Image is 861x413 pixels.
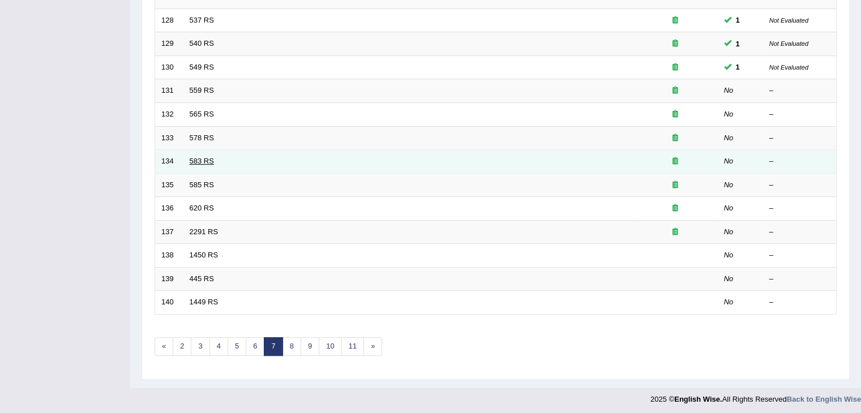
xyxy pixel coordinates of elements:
[769,85,830,96] div: –
[769,180,830,191] div: –
[264,337,282,356] a: 7
[769,227,830,238] div: –
[155,244,183,268] td: 138
[769,297,830,308] div: –
[301,337,319,356] a: 9
[155,55,183,79] td: 130
[190,39,214,48] a: 540 RS
[731,61,744,73] span: You cannot take this question anymore
[190,134,214,142] a: 578 RS
[155,267,183,291] td: 139
[731,14,744,26] span: You cannot take this question anymore
[246,337,264,356] a: 6
[769,133,830,144] div: –
[228,337,246,356] a: 5
[639,133,712,144] div: Exam occurring question
[155,102,183,126] td: 132
[769,40,808,47] small: Not Evaluated
[724,110,734,118] em: No
[724,274,734,283] em: No
[724,298,734,306] em: No
[724,204,734,212] em: No
[190,110,214,118] a: 565 RS
[190,157,214,165] a: 583 RS
[724,227,734,236] em: No
[191,337,209,356] a: 3
[155,337,173,356] a: «
[155,173,183,197] td: 135
[190,16,214,24] a: 537 RS
[155,8,183,32] td: 128
[190,86,214,94] a: 559 RS
[724,86,734,94] em: No
[724,180,734,189] em: No
[155,220,183,244] td: 137
[769,17,808,24] small: Not Evaluated
[155,291,183,315] td: 140
[190,274,214,283] a: 445 RS
[639,38,712,49] div: Exam occurring question
[173,337,191,356] a: 2
[769,64,808,71] small: Not Evaluated
[363,337,382,356] a: »
[724,251,734,259] em: No
[769,109,830,120] div: –
[155,197,183,221] td: 136
[155,32,183,56] td: 129
[639,109,712,120] div: Exam occurring question
[769,250,830,261] div: –
[639,227,712,238] div: Exam occurring question
[190,227,219,236] a: 2291 RS
[155,126,183,150] td: 133
[724,134,734,142] em: No
[341,337,364,356] a: 11
[639,62,712,73] div: Exam occurring question
[190,251,219,259] a: 1450 RS
[674,395,722,403] strong: English Wise.
[769,156,830,167] div: –
[724,157,734,165] em: No
[639,180,712,191] div: Exam occurring question
[639,15,712,26] div: Exam occurring question
[190,298,219,306] a: 1449 RS
[650,388,861,405] div: 2025 © All Rights Reserved
[209,337,228,356] a: 4
[155,150,183,174] td: 134
[190,180,214,189] a: 585 RS
[731,38,744,50] span: You cannot take this question anymore
[282,337,301,356] a: 8
[319,337,341,356] a: 10
[190,204,214,212] a: 620 RS
[190,63,214,71] a: 549 RS
[769,274,830,285] div: –
[155,79,183,103] td: 131
[769,203,830,214] div: –
[639,156,712,167] div: Exam occurring question
[787,395,861,403] a: Back to English Wise
[639,203,712,214] div: Exam occurring question
[639,85,712,96] div: Exam occurring question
